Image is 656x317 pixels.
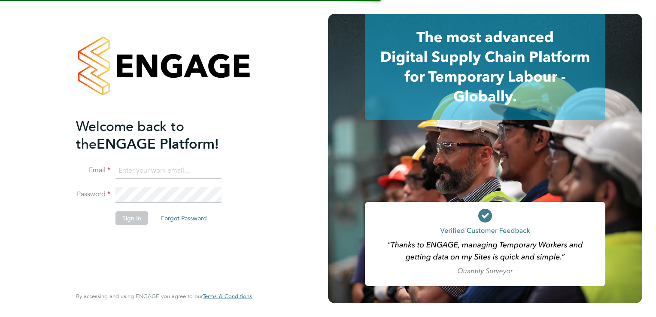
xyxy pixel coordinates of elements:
button: Sign In [115,211,148,225]
span: Terms & Conditions [203,293,252,300]
span: Welcome back to the [76,118,184,152]
h2: ENGAGE Platform! [76,118,243,153]
a: Terms & Conditions [203,293,252,300]
button: Forgot Password [154,211,214,225]
label: Password [76,190,110,199]
input: Enter your work email... [115,163,222,179]
span: By accessing and using ENGAGE you agree to our [76,293,252,300]
label: Email [76,166,110,175]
